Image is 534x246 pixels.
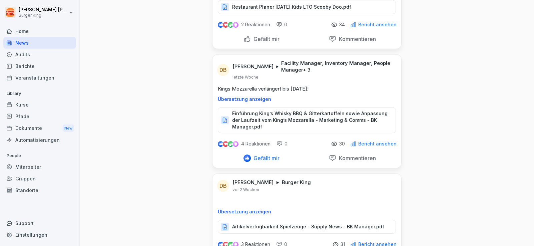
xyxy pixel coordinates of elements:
p: Gefällt mir [251,36,280,42]
img: love [223,22,228,27]
img: like [218,141,223,146]
div: DB [217,180,229,192]
p: Facility Manager, Inventory Manager, People Manager + 3 [281,60,393,73]
a: Kurse [3,99,76,111]
div: 0 [277,140,288,147]
p: [PERSON_NAME] [232,63,274,70]
p: Bericht ansehen [358,141,397,146]
p: Kommentieren [336,155,376,161]
p: 34 [339,22,345,27]
p: 4 Reaktionen [241,141,271,146]
p: Kommentieren [336,36,376,42]
p: 2 Reaktionen [241,22,270,27]
p: Kings Mozzarella verlängert bis [DATE]! [218,85,396,93]
p: letzte Woche [232,75,258,80]
div: DB [217,64,229,76]
p: [PERSON_NAME] [232,179,274,186]
p: Einführung King’s Whisky BBQ & Gitterkartoffeln sowie Anpassung der Laufzeit vom King’s Mozzarell... [232,110,389,130]
img: like [218,22,223,27]
a: Gruppen [3,173,76,184]
p: People [3,150,76,161]
div: New [63,124,74,132]
p: Übersetzung anzeigen [218,209,396,214]
p: Library [3,88,76,99]
a: News [3,37,76,49]
p: Übersetzung anzeigen [218,97,396,102]
a: Berichte [3,60,76,72]
a: Restaurant Planer [DATE] Kids LTO Scooby Doo.pdf [218,6,396,12]
p: Bericht ansehen [358,22,397,27]
p: Restaurant Planer [DATE] Kids LTO Scooby Doo.pdf [232,4,351,10]
img: inspiring [233,22,238,28]
img: love [223,141,228,146]
a: Einführung King’s Whisky BBQ & Gitterkartoffeln sowie Anpassung der Laufzeit vom King’s Mozzarell... [218,119,396,125]
div: Support [3,217,76,229]
a: Standorte [3,184,76,196]
p: Artikelverfügbarkeit Spielzeuge - Supply News - BK Manager.pdf [232,223,384,230]
a: Audits [3,49,76,60]
p: 30 [339,141,345,146]
a: Automatisierungen [3,134,76,146]
img: inspiring [233,141,238,147]
a: Mitarbeiter [3,161,76,173]
p: Gefällt mir [251,155,280,161]
a: DokumenteNew [3,122,76,134]
div: 0 [276,21,287,28]
a: Artikelverfügbarkeit Spielzeuge - Supply News - BK Manager.pdf [218,225,396,232]
a: Pfade [3,111,76,122]
div: Dokumente [3,122,76,134]
p: [PERSON_NAME] [PERSON_NAME] [19,7,67,13]
p: Burger King [19,13,67,18]
a: Home [3,25,76,37]
a: Veranstaltungen [3,72,76,84]
img: celebrate [228,141,233,147]
img: celebrate [228,22,233,28]
a: Einstellungen [3,229,76,241]
p: Burger King [282,179,311,186]
p: vor 2 Wochen [232,187,259,192]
